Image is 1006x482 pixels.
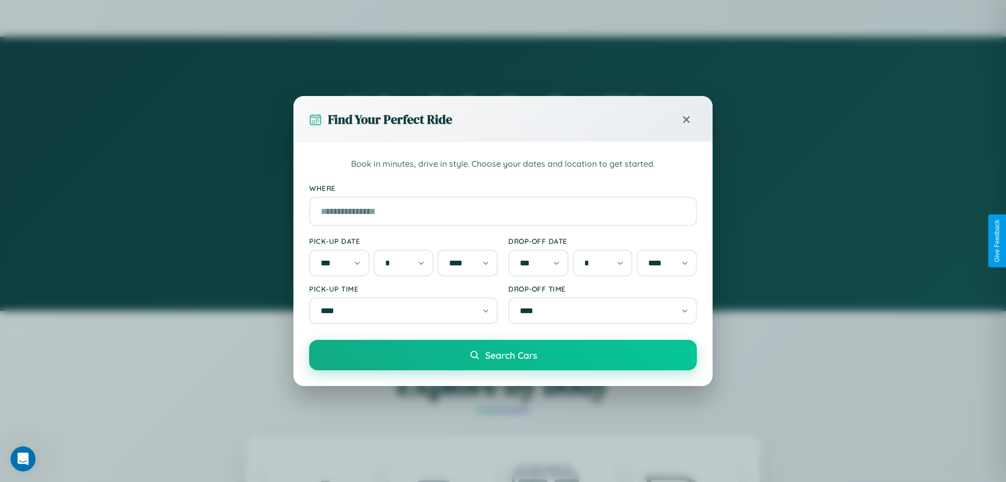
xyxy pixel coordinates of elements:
label: Where [309,184,697,192]
span: Search Cars [485,349,537,361]
button: Search Cars [309,340,697,370]
h3: Find Your Perfect Ride [328,111,452,128]
p: Book in minutes, drive in style. Choose your dates and location to get started. [309,157,697,171]
label: Pick-up Date [309,237,498,245]
label: Pick-up Time [309,284,498,293]
label: Drop-off Time [508,284,697,293]
label: Drop-off Date [508,237,697,245]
